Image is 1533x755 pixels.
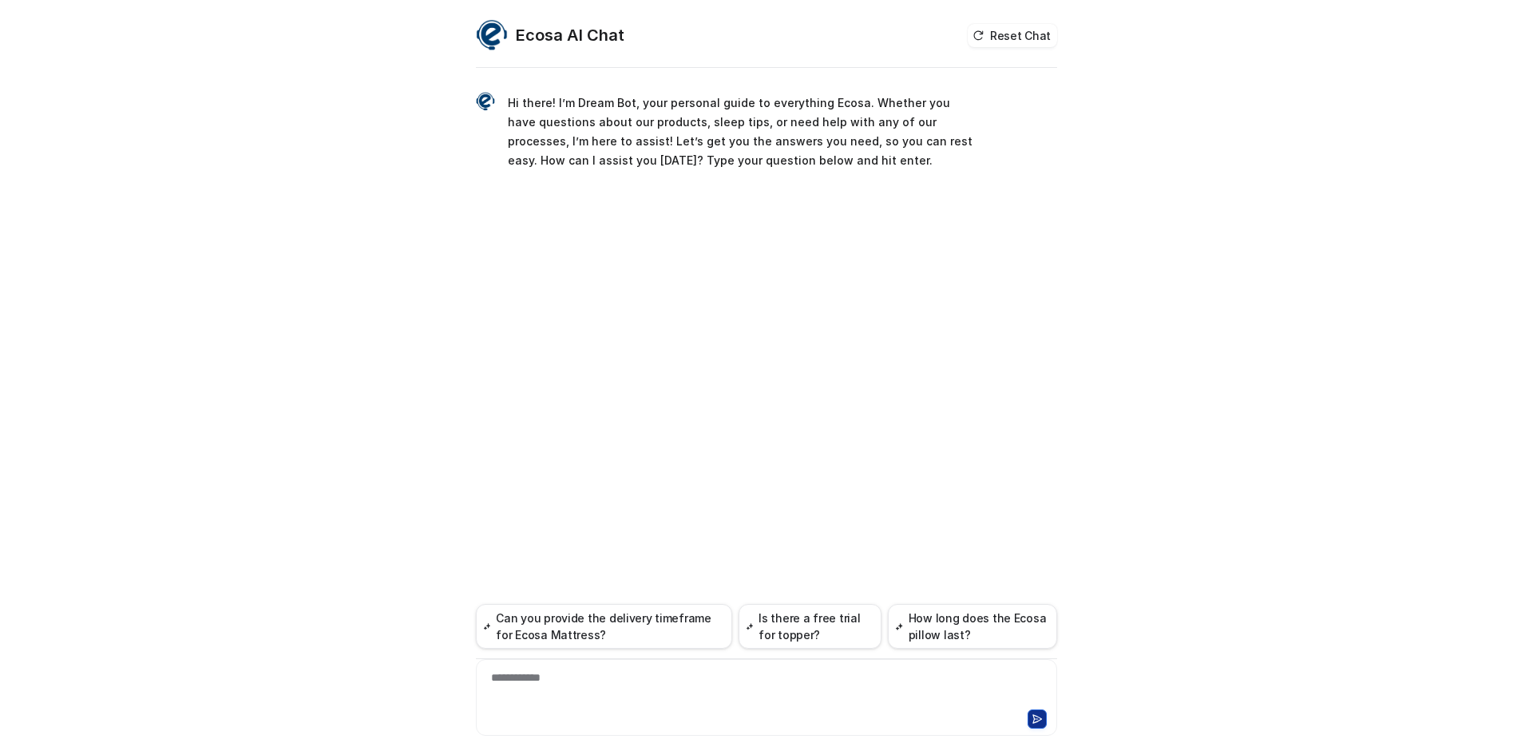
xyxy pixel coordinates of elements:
h2: Ecosa AI Chat [516,24,624,46]
p: Hi there! I’m Dream Bot, your personal guide to everything Ecosa. Whether you have questions abou... [508,93,975,170]
button: Is there a free trial for topper? [739,604,881,649]
img: Widget [476,19,508,51]
button: How long does the Ecosa pillow last? [888,604,1057,649]
button: Can you provide the delivery timeframe for Ecosa Mattress? [476,604,732,649]
button: Reset Chat [968,24,1057,47]
img: Widget [476,92,495,111]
